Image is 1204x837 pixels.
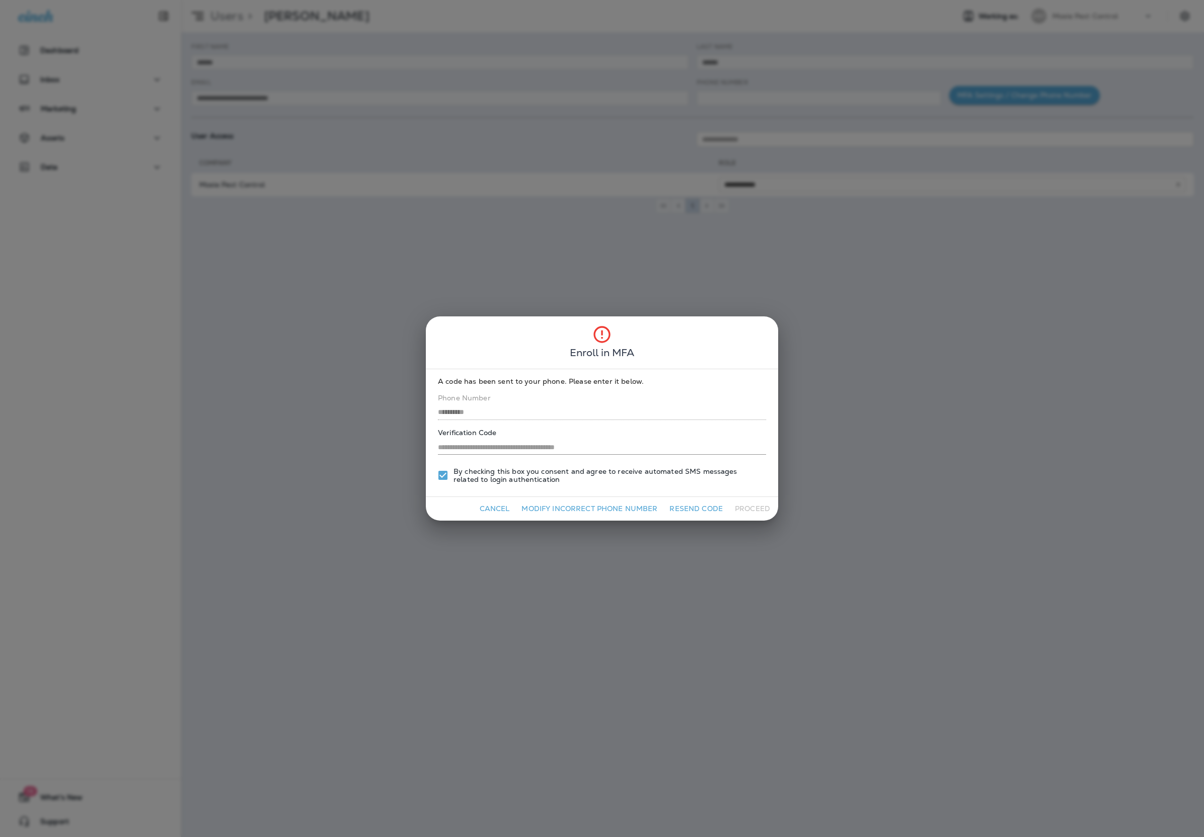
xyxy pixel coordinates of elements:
[438,428,766,438] label: Verification Code
[517,501,661,517] button: Modify Incorrect Phone Number
[570,345,634,361] span: Enroll in MFA
[476,501,514,517] button: Cancel
[438,377,766,385] p: A code has been sent to your phone. Please enter it below.
[438,393,766,403] label: Phone Number
[454,467,758,483] span: By checking this box you consent and agree to receive automated SMS messages related to login aut...
[665,501,727,517] button: Resend Code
